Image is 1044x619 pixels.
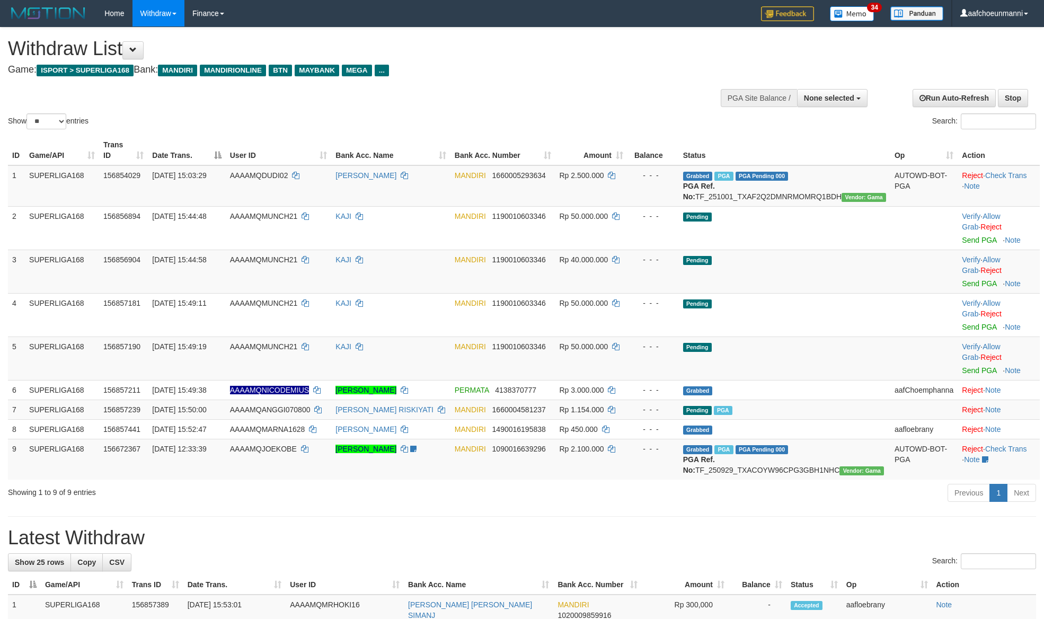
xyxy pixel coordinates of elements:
[8,400,25,419] td: 7
[958,419,1040,439] td: ·
[103,445,140,453] span: 156672367
[25,400,99,419] td: SUPERLIGA168
[962,425,983,434] a: Reject
[342,65,372,76] span: MEGA
[890,165,958,207] td: AUTOWD-BOT-PGA
[962,342,980,351] a: Verify
[642,575,729,595] th: Amount: activate to sort column ascending
[492,405,546,414] span: Copy 1660004581237 to clipboard
[736,445,789,454] span: PGA Pending
[404,575,553,595] th: Bank Acc. Name: activate to sort column ascending
[455,425,486,434] span: MANDIRI
[890,135,958,165] th: Op: activate to sort column ascending
[455,255,486,264] span: MANDIRI
[679,165,890,207] td: TF_251001_TXAF2Q2DMNRMOMRQ1BDH
[226,135,332,165] th: User ID: activate to sort column ascending
[8,553,71,571] a: Show 25 rows
[989,484,1007,502] a: 1
[962,212,1000,231] span: ·
[962,386,983,394] a: Reject
[555,135,627,165] th: Amount: activate to sort column ascending
[962,342,1000,361] a: Allow Grab
[890,380,958,400] td: aafChoemphanna
[958,165,1040,207] td: · ·
[25,380,99,400] td: SUPERLIGA168
[683,445,713,454] span: Grabbed
[103,342,140,351] span: 156857190
[200,65,266,76] span: MANDIRIONLINE
[729,575,786,595] th: Balance: activate to sort column ascending
[102,553,131,571] a: CSV
[683,172,713,181] span: Grabbed
[679,439,890,480] td: TF_250929_TXACOYW96CPG3GBH1NHC
[797,89,868,107] button: None selected
[450,135,555,165] th: Bank Acc. Number: activate to sort column ascending
[1005,323,1021,331] a: Note
[230,386,309,394] span: Nama rekening ada tanda titik/strip, harap diedit
[560,405,604,414] span: Rp 1.154.000
[492,212,546,220] span: Copy 1190010603346 to clipboard
[8,165,25,207] td: 1
[761,6,814,21] img: Feedback.jpg
[830,6,874,21] img: Button%20Memo.svg
[492,171,546,180] span: Copy 1660005293634 to clipboard
[37,65,134,76] span: ISPORT > SUPERLIGA168
[948,484,990,502] a: Previous
[683,406,712,415] span: Pending
[8,65,685,75] h4: Game: Bank:
[553,575,642,595] th: Bank Acc. Number: activate to sort column ascending
[913,89,996,107] a: Run Auto-Refresh
[103,171,140,180] span: 156854029
[932,553,1036,569] label: Search:
[558,600,589,609] span: MANDIRI
[331,135,450,165] th: Bank Acc. Name: activate to sort column ascending
[683,299,712,308] span: Pending
[985,445,1027,453] a: Check Trans
[958,135,1040,165] th: Action
[15,558,64,567] span: Show 25 rows
[455,405,486,414] span: MANDIRI
[736,172,789,181] span: PGA Pending
[985,405,1001,414] a: Note
[962,255,1000,275] a: Allow Grab
[230,405,311,414] span: AAAAMQANGGI070800
[958,380,1040,400] td: ·
[962,299,1000,318] a: Allow Grab
[1005,279,1021,288] a: Note
[962,171,983,180] a: Reject
[632,341,675,352] div: - - -
[152,425,206,434] span: [DATE] 15:52:47
[152,299,206,307] span: [DATE] 15:49:11
[683,426,713,435] span: Grabbed
[335,342,351,351] a: KAJI
[335,445,396,453] a: [PERSON_NAME]
[683,386,713,395] span: Grabbed
[492,425,546,434] span: Copy 1490016195838 to clipboard
[335,171,396,180] a: [PERSON_NAME]
[25,250,99,293] td: SUPERLIGA168
[958,337,1040,380] td: · ·
[890,439,958,480] td: AUTOWD-BOT-PGA
[714,406,732,415] span: Marked by aafsoycanthlai
[962,279,996,288] a: Send PGA
[932,575,1037,595] th: Action
[683,455,715,474] b: PGA Ref. No:
[1005,366,1021,375] a: Note
[839,466,884,475] span: Vendor URL: https://trx31.1velocity.biz
[8,206,25,250] td: 2
[230,342,298,351] span: AAAAMQMUNCH21
[632,254,675,265] div: - - -
[77,558,96,567] span: Copy
[683,213,712,222] span: Pending
[230,425,305,434] span: AAAAMQMARNA1628
[8,135,25,165] th: ID
[962,342,1000,361] span: ·
[455,171,486,180] span: MANDIRI
[962,405,983,414] a: Reject
[335,299,351,307] a: KAJI
[335,405,433,414] a: [PERSON_NAME] RISKIYATI
[721,89,797,107] div: PGA Site Balance /
[804,94,854,102] span: None selected
[560,342,608,351] span: Rp 50.000.000
[103,299,140,307] span: 156857181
